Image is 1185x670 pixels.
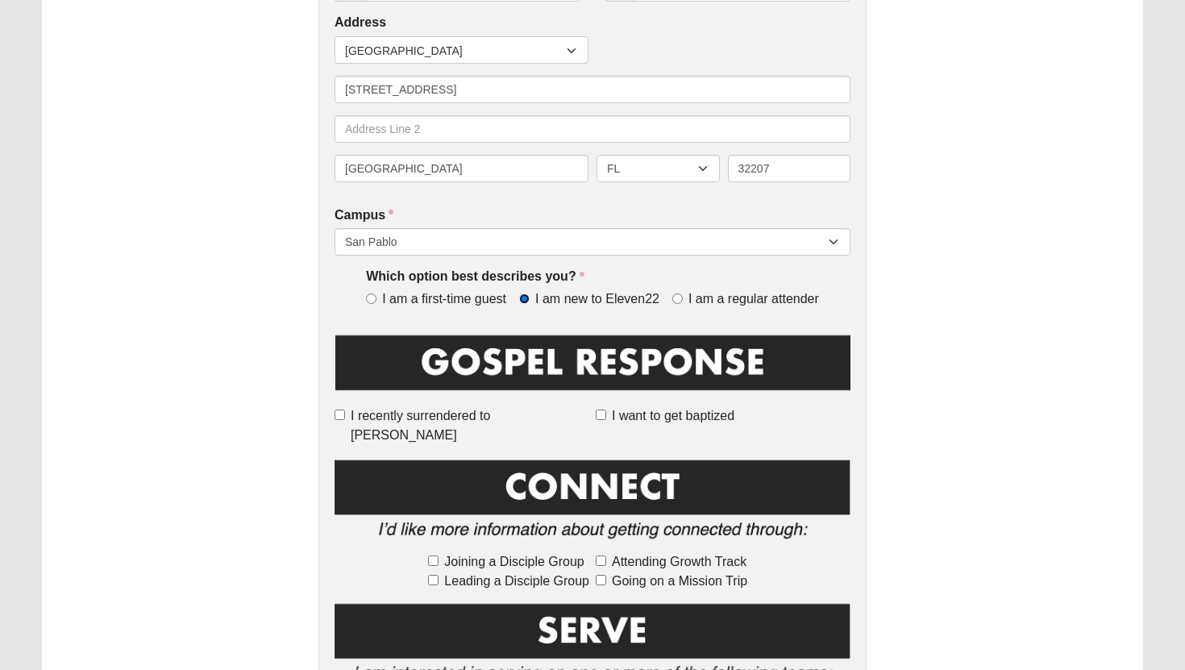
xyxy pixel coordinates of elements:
[335,155,588,182] input: City
[335,456,850,550] img: Connect.png
[382,290,506,309] span: I am a first-time guest
[519,293,530,304] input: I am new to Eleven22
[672,293,683,304] input: I am a regular attender
[444,572,589,591] span: Leading a Disciple Group
[366,293,376,304] input: I am a first-time guest
[335,76,850,103] input: Address Line 1
[728,155,851,182] input: Zip
[596,410,606,420] input: I want to get baptized
[596,575,606,585] input: Going on a Mission Trip
[428,575,439,585] input: Leading a Disciple Group
[688,290,819,309] span: I am a regular attender
[335,410,345,420] input: I recently surrendered to [PERSON_NAME]
[444,552,584,572] span: Joining a Disciple Group
[335,14,386,32] label: Address
[345,37,567,65] span: [GEOGRAPHIC_DATA]
[612,406,734,426] span: I want to get baptized
[335,115,850,143] input: Address Line 2
[535,290,659,309] span: I am new to Eleven22
[428,556,439,566] input: Joining a Disciple Group
[351,406,589,445] span: I recently surrendered to [PERSON_NAME]
[335,206,393,225] label: Campus
[612,572,747,591] span: Going on a Mission Trip
[596,556,606,566] input: Attending Growth Track
[335,332,850,404] img: GospelResponseBLK.png
[366,268,584,286] label: Which option best describes you?
[612,552,746,572] span: Attending Growth Track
